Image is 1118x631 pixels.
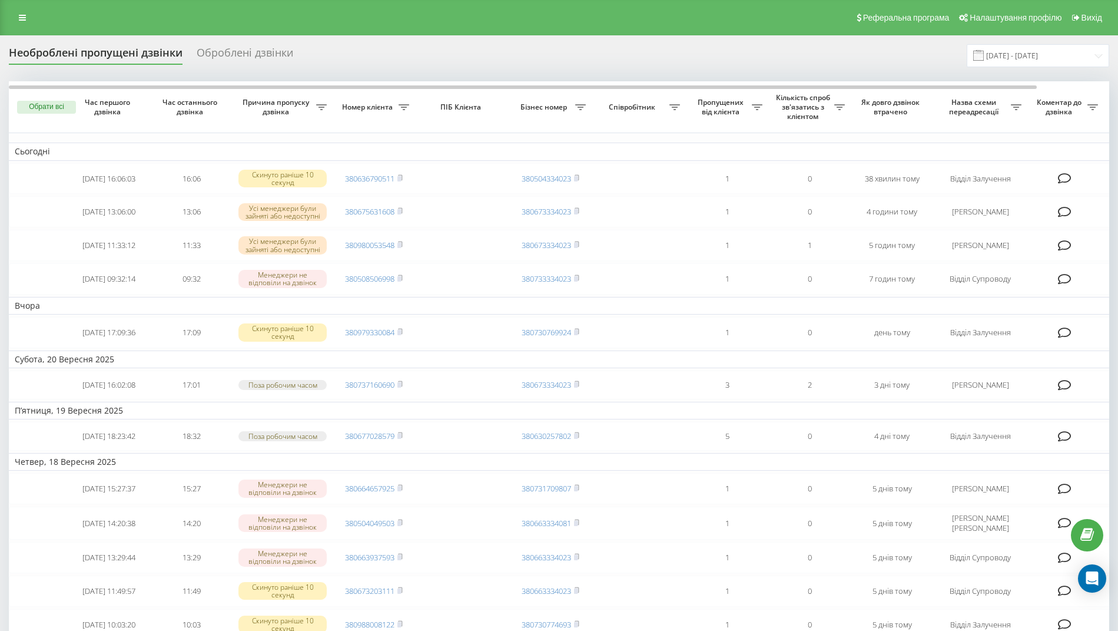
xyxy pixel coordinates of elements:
td: 1 [686,576,768,607]
td: Відділ Супроводу [933,542,1027,573]
span: Реферальна програма [863,13,950,22]
td: 38 хвилин тому [851,163,933,194]
button: Обрати всі [17,101,76,114]
a: 380673334023 [522,206,571,217]
td: Відділ Супроводу [933,576,1027,607]
td: [PERSON_NAME] [933,230,1027,261]
td: Відділ Залучення [933,422,1027,451]
td: 3 дні тому [851,371,933,399]
a: 380673334023 [522,379,571,390]
td: 16:06 [150,163,233,194]
span: Як довго дзвінок втрачено [860,98,924,116]
a: 380730769924 [522,327,571,338]
td: [DATE] 17:09:36 [68,317,150,348]
a: 380663334023 [522,552,571,563]
td: 5 днів тому [851,473,933,504]
span: Налаштування профілю [970,13,1061,22]
a: 380673203111 [345,586,394,596]
div: Необроблені пропущені дзвінки [9,47,183,65]
td: [PERSON_NAME] [933,196,1027,227]
td: [DATE] 13:06:00 [68,196,150,227]
span: Причина пропуску дзвінка [238,98,316,116]
td: [PERSON_NAME] [933,371,1027,399]
td: [DATE] 18:23:42 [68,422,150,451]
div: Поза робочим часом [238,380,327,390]
td: [DATE] 16:06:03 [68,163,150,194]
a: 380673334023 [522,240,571,250]
div: Менеджери не відповіли на дзвінок [238,270,327,288]
a: 380636790511 [345,173,394,184]
a: 380980053548 [345,240,394,250]
div: Open Intercom Messenger [1078,564,1106,593]
td: 4 дні тому [851,422,933,451]
td: 5 годин тому [851,230,933,261]
td: 5 днів тому [851,542,933,573]
div: Менеджери не відповіли на дзвінок [238,480,327,497]
td: [DATE] 11:33:12 [68,230,150,261]
td: 09:32 [150,263,233,295]
span: Час першого дзвінка [77,98,141,116]
td: 0 [768,473,851,504]
td: 5 [686,422,768,451]
a: 380988008122 [345,619,394,630]
a: 380508506998 [345,273,394,284]
div: Оброблені дзвінки [197,47,293,65]
a: 380630257802 [522,431,571,441]
td: [DATE] 15:27:37 [68,473,150,504]
td: 14:20 [150,507,233,540]
span: Пропущених від клієнта [692,98,752,116]
span: Кількість спроб зв'язатись з клієнтом [774,93,834,121]
td: 0 [768,576,851,607]
td: 1 [686,473,768,504]
td: Відділ Супроводу [933,263,1027,295]
a: 380737160690 [345,379,394,390]
td: 0 [768,542,851,573]
a: 380677028579 [345,431,394,441]
td: 13:06 [150,196,233,227]
span: Вихід [1081,13,1102,22]
td: 3 [686,371,768,399]
a: 380675631608 [345,206,394,217]
a: 380730774693 [522,619,571,630]
td: 13:29 [150,542,233,573]
td: [DATE] 13:29:44 [68,542,150,573]
td: 1 [686,542,768,573]
td: 11:33 [150,230,233,261]
div: Поза робочим часом [238,431,327,441]
a: 380504334023 [522,173,571,184]
td: 15:27 [150,473,233,504]
td: 17:09 [150,317,233,348]
td: 0 [768,507,851,540]
td: 4 години тому [851,196,933,227]
td: [DATE] 16:02:08 [68,371,150,399]
a: 380504049503 [345,518,394,528]
td: 11:49 [150,576,233,607]
span: ПІБ Клієнта [425,103,499,112]
span: Час останнього дзвінка [160,98,223,116]
td: 1 [686,230,768,261]
div: Усі менеджери були зайняті або недоступні [238,236,327,254]
td: 5 днів тому [851,576,933,607]
td: 1 [686,317,768,348]
div: Скинуто раніше 10 секунд [238,323,327,341]
td: 1 [686,507,768,540]
td: [PERSON_NAME] [PERSON_NAME] [933,507,1027,540]
td: [DATE] 11:49:57 [68,576,150,607]
td: 0 [768,317,851,348]
span: Співробітник [598,103,669,112]
a: 380664657925 [345,483,394,494]
td: 18:32 [150,422,233,451]
a: 380733334023 [522,273,571,284]
td: Відділ Залучення [933,317,1027,348]
td: 17:01 [150,371,233,399]
td: 1 [686,196,768,227]
div: Усі менеджери були зайняті або недоступні [238,203,327,221]
td: 7 годин тому [851,263,933,295]
td: 1 [686,263,768,295]
td: Відділ Залучення [933,163,1027,194]
td: 1 [686,163,768,194]
span: Номер клієнта [339,103,399,112]
a: 380979330084 [345,327,394,338]
td: 0 [768,196,851,227]
span: Коментар до дзвінка [1033,98,1087,116]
